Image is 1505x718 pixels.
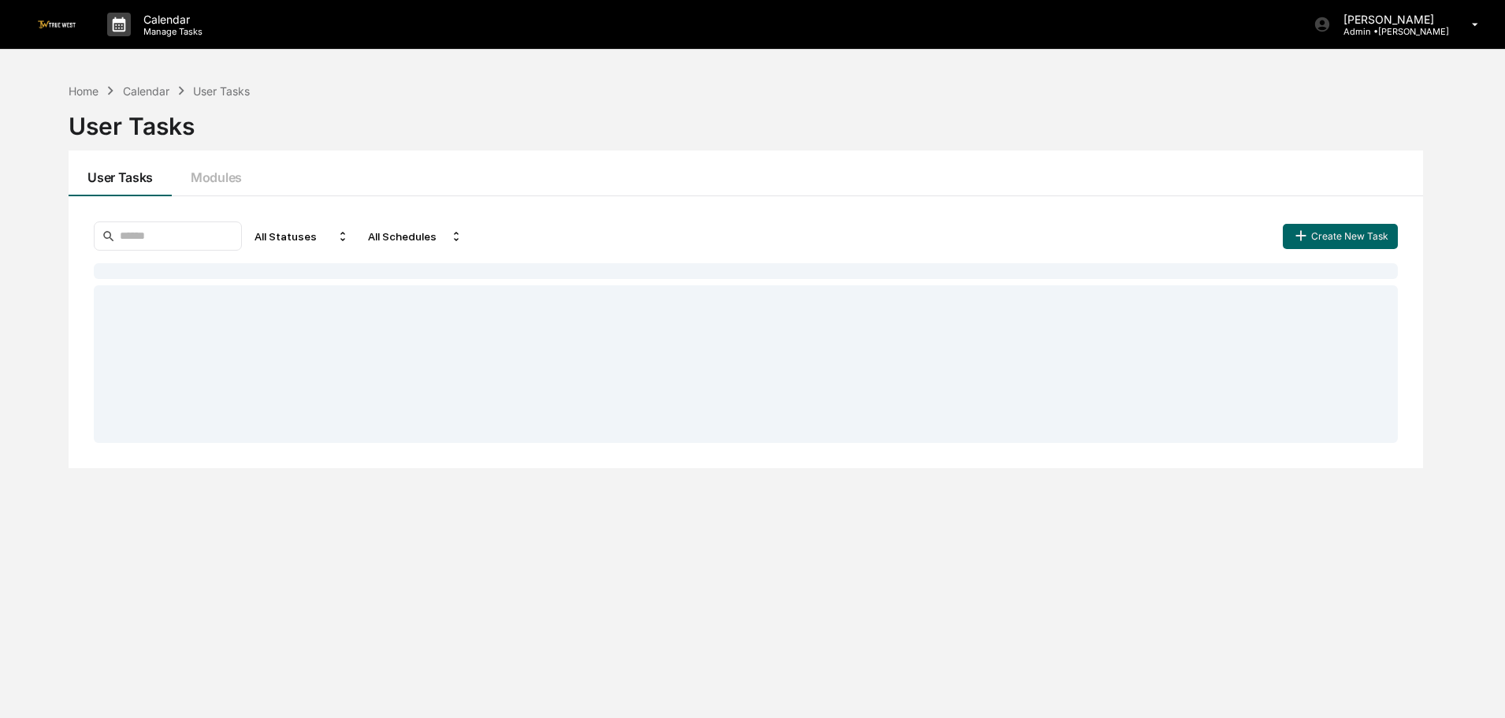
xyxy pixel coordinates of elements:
[248,224,355,249] div: All Statuses
[69,151,172,196] button: User Tasks
[131,13,210,26] p: Calendar
[123,84,169,98] div: Calendar
[1331,13,1449,26] p: [PERSON_NAME]
[172,151,261,196] button: Modules
[362,224,469,249] div: All Schedules
[38,20,76,28] img: logo
[193,84,250,98] div: User Tasks
[131,26,210,37] p: Manage Tasks
[69,99,1423,140] div: User Tasks
[1283,224,1398,249] button: Create New Task
[69,84,98,98] div: Home
[1331,26,1449,37] p: Admin • [PERSON_NAME]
